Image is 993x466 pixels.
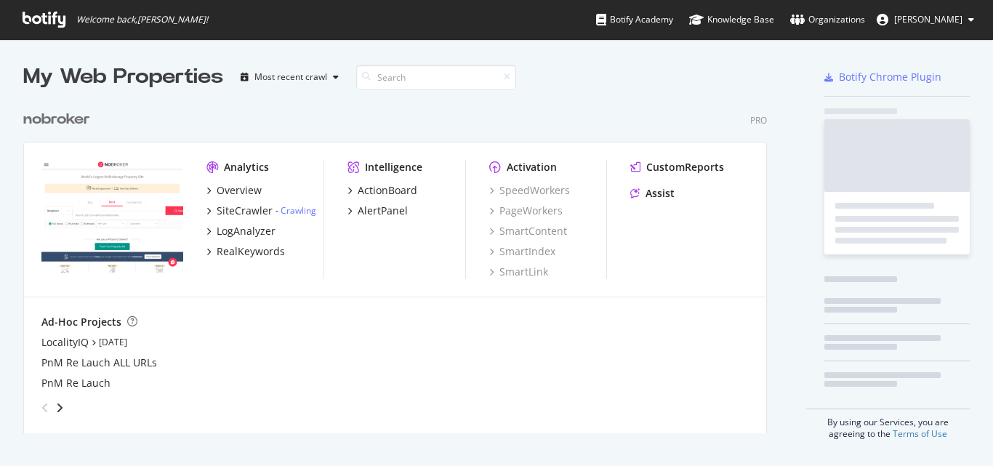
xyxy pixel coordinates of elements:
img: nobroker.com [41,160,183,273]
div: angle-left [36,396,55,419]
a: SpeedWorkers [489,183,570,198]
div: nobroker [23,109,90,130]
a: PnM Re Lauch [41,376,110,390]
div: Analytics [224,160,269,174]
div: Botify Chrome Plugin [839,70,941,84]
a: SmartLink [489,265,548,279]
div: My Web Properties [23,63,223,92]
div: Pro [750,114,767,126]
a: SiteCrawler- Crawling [206,204,316,218]
a: Botify Chrome Plugin [824,70,941,84]
a: PageWorkers [489,204,563,218]
input: Search [356,65,516,90]
a: Terms of Use [893,427,947,440]
a: AlertPanel [347,204,408,218]
a: SmartContent [489,224,567,238]
div: AlertPanel [358,204,408,218]
span: Welcome back, [PERSON_NAME] ! [76,14,208,25]
div: Botify Academy [596,12,673,27]
div: Knowledge Base [689,12,774,27]
a: PnM Re Lauch ALL URLs [41,355,157,370]
a: Assist [630,186,675,201]
a: LogAnalyzer [206,224,276,238]
div: By using our Services, you are agreeing to the [806,409,970,440]
a: Crawling [281,204,316,217]
div: Overview [217,183,262,198]
div: - [276,204,316,217]
div: LogAnalyzer [217,224,276,238]
div: CustomReports [646,160,724,174]
div: Organizations [790,12,865,27]
a: [DATE] [99,336,127,348]
div: SiteCrawler [217,204,273,218]
div: Activation [507,160,557,174]
span: Rahul Sahani [894,13,962,25]
div: Intelligence [365,160,422,174]
div: Most recent crawl [254,73,327,81]
button: Most recent crawl [235,65,345,89]
a: nobroker [23,109,96,130]
a: Overview [206,183,262,198]
a: ActionBoard [347,183,417,198]
a: LocalityIQ [41,335,89,350]
a: SmartIndex [489,244,555,259]
a: RealKeywords [206,244,285,259]
div: grid [23,92,779,433]
div: Ad-Hoc Projects [41,315,121,329]
a: CustomReports [630,160,724,174]
div: RealKeywords [217,244,285,259]
div: angle-right [55,401,65,415]
div: ActionBoard [358,183,417,198]
div: Assist [646,186,675,201]
button: [PERSON_NAME] [865,8,986,31]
